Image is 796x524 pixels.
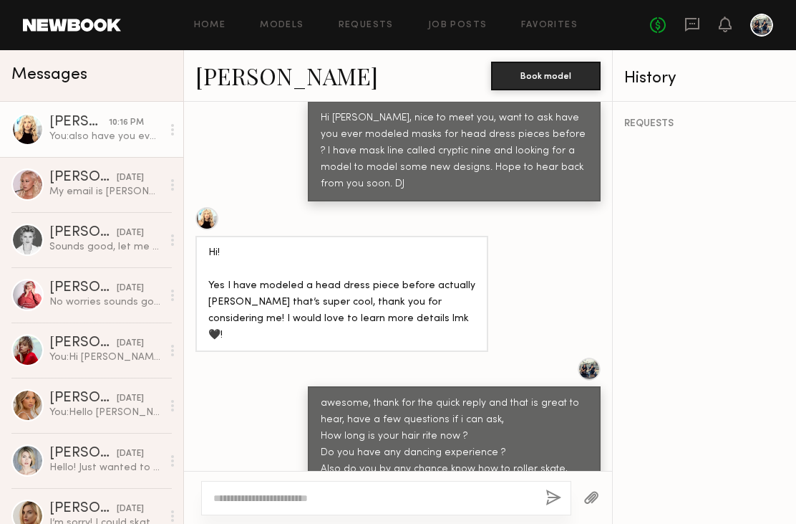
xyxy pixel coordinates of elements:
a: Book model [491,69,601,81]
div: [PERSON_NAME] [49,502,117,516]
div: 10:16 PM [109,116,144,130]
div: You: also have you ever done any modeling shoots at the [GEOGRAPHIC_DATA] before ? [49,130,162,143]
div: awesome, thank for the quick reply and that is great to hear, have a few questions if i can ask, ... [321,396,588,495]
div: [PERSON_NAME] [49,447,117,461]
div: [PERSON_NAME] [49,336,117,351]
div: Hi [PERSON_NAME], nice to meet you, want to ask have you ever modeled masks for head dress pieces... [321,110,588,193]
div: [PERSON_NAME] [49,226,117,240]
div: [DATE] [117,392,144,406]
div: [DATE] [117,171,144,185]
div: History [624,70,785,87]
div: [PERSON_NAME] [49,171,117,185]
div: [DATE] [117,337,144,351]
a: Models [260,21,304,30]
span: Messages [11,67,87,83]
div: Sounds good, let me know how it goes and we can confirm the date [49,240,162,254]
div: [PERSON_NAME] [49,391,117,406]
div: [PERSON_NAME] [49,115,109,130]
div: [PERSON_NAME] [49,281,117,295]
div: You: Hi [PERSON_NAME], love your style, wanted to ask a few questions if that is ok. Do you know ... [49,351,162,364]
div: You: Hello [PERSON_NAME], would like to ask have your ever molded masks or head pieces before, mo... [49,406,162,419]
div: REQUESTS [624,119,785,129]
div: [DATE] [117,502,144,516]
div: [DATE] [117,447,144,461]
div: No worries sounds good, just let me know :) [49,295,162,309]
div: Hi! Yes I have modeled a head dress piece before actually [PERSON_NAME] that’s super cool, thank ... [208,245,475,344]
a: Favorites [521,21,578,30]
div: [DATE] [117,227,144,240]
button: Book model [491,62,601,90]
a: Job Posts [428,21,487,30]
a: Home [194,21,226,30]
a: Requests [339,21,394,30]
div: Hello! Just wanted to follow up and see if you are still looking for the modle [49,461,162,475]
a: [PERSON_NAME] [195,60,378,91]
div: My email is [PERSON_NAME][DOMAIN_NAME][EMAIL_ADDRESS][DOMAIN_NAME] [49,185,162,199]
div: [DATE] [117,282,144,295]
